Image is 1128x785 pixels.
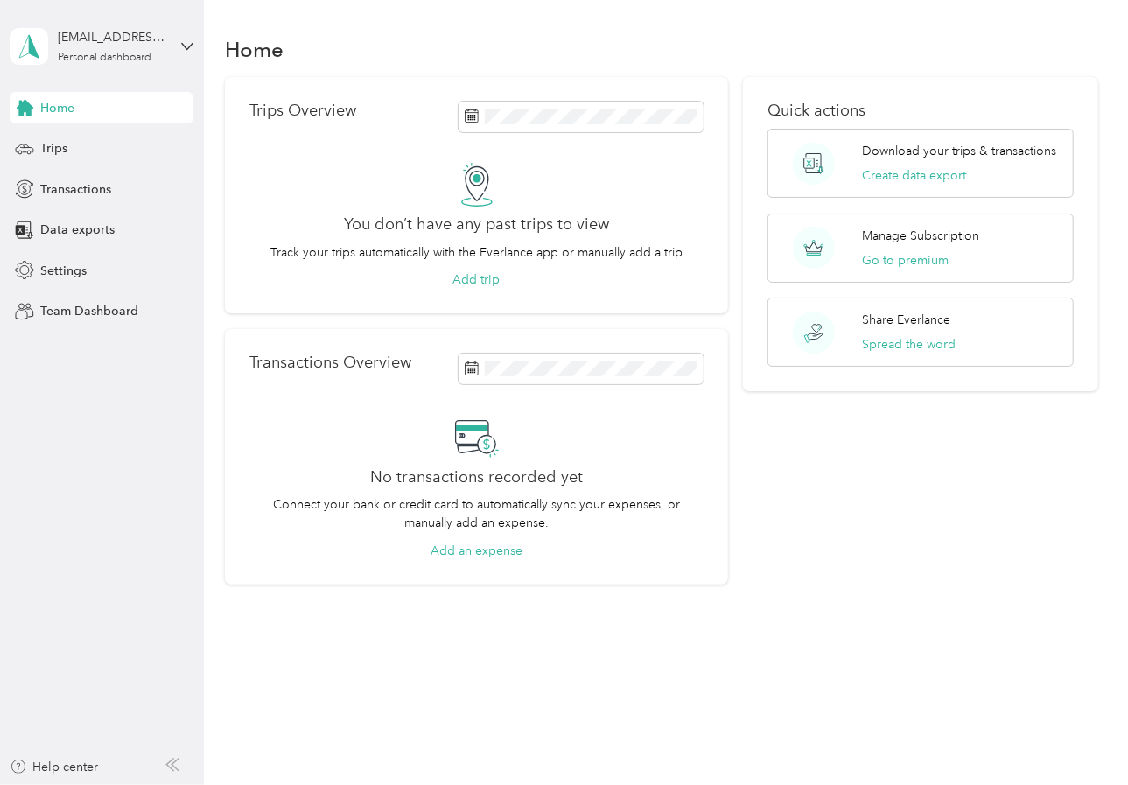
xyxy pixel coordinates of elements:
p: Track your trips automatically with the Everlance app or manually add a trip [270,243,683,262]
p: Transactions Overview [249,354,411,372]
button: Add an expense [431,542,522,560]
button: Help center [10,758,99,776]
h1: Home [225,40,284,59]
h2: You don’t have any past trips to view [344,215,609,234]
p: Share Everlance [863,311,951,329]
div: [EMAIL_ADDRESS][DOMAIN_NAME] [58,28,167,46]
p: Connect your bank or credit card to automatically sync your expenses, or manually add an expense. [249,495,703,532]
iframe: Everlance-gr Chat Button Frame [1030,687,1128,785]
button: Spread the word [863,335,956,354]
h2: No transactions recorded yet [370,468,583,487]
button: Go to premium [863,251,949,270]
div: Personal dashboard [58,53,151,63]
p: Quick actions [767,102,1073,120]
span: Home [40,99,74,117]
button: Create data export [863,166,967,185]
button: Add trip [453,270,501,289]
p: Download your trips & transactions [863,142,1057,160]
p: Trips Overview [249,102,356,120]
span: Team Dashboard [40,302,138,320]
span: Data exports [40,221,115,239]
span: Trips [40,139,67,158]
span: Transactions [40,180,111,199]
span: Settings [40,262,87,280]
p: Manage Subscription [863,227,980,245]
